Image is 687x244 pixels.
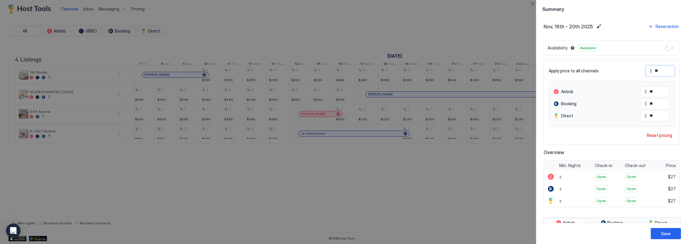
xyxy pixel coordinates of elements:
[668,174,676,179] span: $27
[596,186,606,192] span: Open
[561,113,573,119] span: Direct
[559,163,581,168] span: Min. Nights
[559,187,562,191] span: 2
[647,22,680,30] button: Reservation
[651,228,681,239] button: Save
[655,220,667,226] span: Direct
[644,113,647,119] span: $
[626,198,636,204] span: Open
[559,175,562,179] span: 2
[544,24,593,30] span: Nov, 16th - 20th 2025
[644,89,647,94] span: $
[644,101,647,106] span: $
[647,132,672,138] div: Reset pricing
[668,198,676,204] span: $27
[596,198,606,204] span: Open
[626,186,636,192] span: Open
[595,163,612,168] span: Check-in
[666,163,676,168] span: Price
[656,23,679,30] div: Reservation
[661,230,671,237] div: Save
[668,186,676,192] span: $27
[547,45,568,51] span: Availability
[650,68,652,74] span: $
[561,89,573,94] span: Airbnb
[596,174,606,179] span: Open
[569,44,576,52] button: Blocked dates override all pricing rules and remain unavailable until manually unblocked
[549,68,599,74] span: Apply price to all channels
[6,223,21,238] div: Open Intercom Messenger
[608,220,623,226] span: Booking
[561,101,576,106] span: Booking
[544,149,680,155] span: Overview
[542,5,681,12] span: Summary
[542,217,681,229] div: tab-group
[625,163,646,168] span: Check-out
[636,219,679,227] button: Direct
[559,199,562,203] span: 2
[580,45,596,51] span: Available
[644,131,675,139] button: Reset pricing
[589,219,635,227] button: Booking
[544,219,587,227] button: Airbnb
[563,220,575,226] span: Airbnb
[626,174,636,179] span: Open
[595,23,602,30] button: Edit date range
